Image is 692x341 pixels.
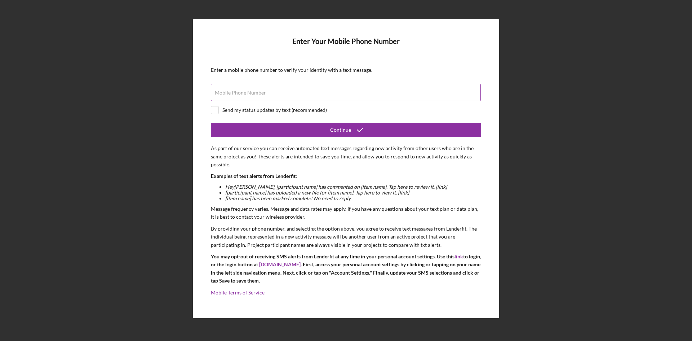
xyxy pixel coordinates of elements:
h4: Enter Your Mobile Phone Number [211,37,481,56]
a: link [454,253,463,259]
p: Examples of text alerts from Lenderfit: [211,172,481,180]
div: Continue [330,123,351,137]
p: As part of our service you can receive automated text messages regarding new activity from other ... [211,144,481,169]
p: By providing your phone number, and selecting the option above, you agree to receive text message... [211,225,481,249]
a: [DOMAIN_NAME] [259,261,301,267]
div: Send my status updates by text (recommended) [222,107,327,113]
button: Continue [211,123,481,137]
li: [item name] has been marked complete! No need to reply. [225,196,481,201]
li: Hey [PERSON_NAME] , [participant name] has commented on [item name]. Tap here to review it. [link] [225,184,481,190]
div: Enter a mobile phone number to verify your identity with a text message. [211,67,481,73]
li: [participant name] has uploaded a new file for [item name]. Tap here to view it. [link] [225,190,481,196]
label: Mobile Phone Number [215,90,266,96]
a: Mobile Terms of Service [211,289,265,296]
p: Message frequency varies. Message and data rates may apply. If you have any questions about your ... [211,205,481,221]
p: You may opt-out of receiving SMS alerts from Lenderfit at any time in your personal account setti... [211,253,481,285]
